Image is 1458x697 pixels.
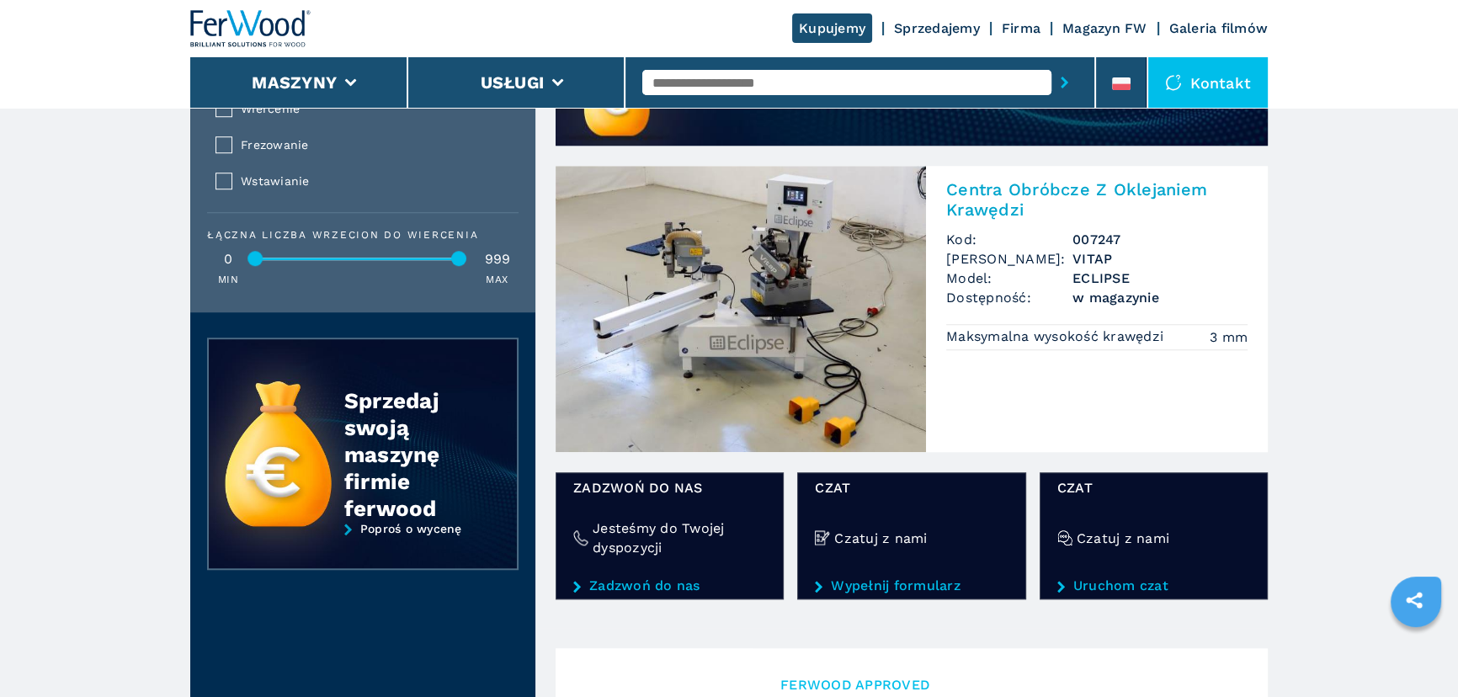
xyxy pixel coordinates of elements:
img: Kontakt [1165,74,1182,91]
img: Ferwood [190,10,311,47]
a: sharethis [1393,579,1435,621]
a: Uruchom czat [1057,578,1250,593]
h4: Czatuj z nami [1077,529,1169,548]
a: Magazyn FW [1062,20,1147,36]
h4: Jesteśmy do Twojej dyspozycji [593,519,766,557]
button: Maszyny [252,72,337,93]
button: Usługi [481,72,545,93]
span: Frezowanie [241,136,508,155]
a: Kupujemy [792,13,872,43]
p: MIN [218,273,238,287]
a: Poproś o wycenę [556,92,1268,148]
img: Jesteśmy do Twojej dyspozycji [573,530,588,545]
p: MAX [486,273,508,287]
iframe: Chat [1386,621,1445,684]
h4: Czatuj z nami [834,529,927,548]
span: Czat [815,478,1008,497]
span: Model: [946,269,1072,288]
div: Kontakt [1148,57,1268,108]
em: 3 mm [1210,327,1248,347]
span: Wstawianie [241,172,508,191]
div: 0 [207,253,249,266]
a: Galeria filmów [1169,20,1269,36]
span: Wiercenie [241,99,508,119]
a: Firma [1002,20,1040,36]
a: Poproś o wycenę [207,522,519,583]
img: Czatuj z nami [815,530,830,545]
h2: Centra Obróbcze Z Oklejaniem Krawędzi [946,179,1248,220]
img: Centra Obróbcze Z Oklejaniem Krawędzi VITAP ECLIPSE [556,166,926,452]
div: Sprzedaj swoją maszynę firmie ferwood [344,387,484,522]
span: w magazynie [1072,288,1248,307]
img: Czatuj z nami [1057,530,1072,545]
h3: ECLIPSE [1072,269,1248,288]
h3: 007247 [1072,230,1248,249]
div: Łączna liczba wrzecion do wiercenia [207,230,519,240]
span: Kod: [946,230,1072,249]
a: Sprzedajemy [894,20,980,36]
span: Czat [1057,478,1250,497]
p: Maksymalna wysokość krawędzi [946,327,1168,346]
h3: VITAP [1072,249,1248,269]
span: Dostępność: [946,288,1072,307]
a: Centra Obróbcze Z Oklejaniem Krawędzi VITAP ECLIPSECentra Obróbcze Z Oklejaniem KrawędziKod:00724... [556,166,1268,452]
a: Wypełnij formularz [815,578,1008,593]
div: 999 [476,253,519,266]
span: [PERSON_NAME]: [946,249,1072,269]
span: Ferwood Approved [780,675,1241,694]
span: Zadzwoń do nas [573,478,766,497]
a: Zadzwoń do nas [573,578,766,593]
button: submit-button [1051,63,1078,102]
